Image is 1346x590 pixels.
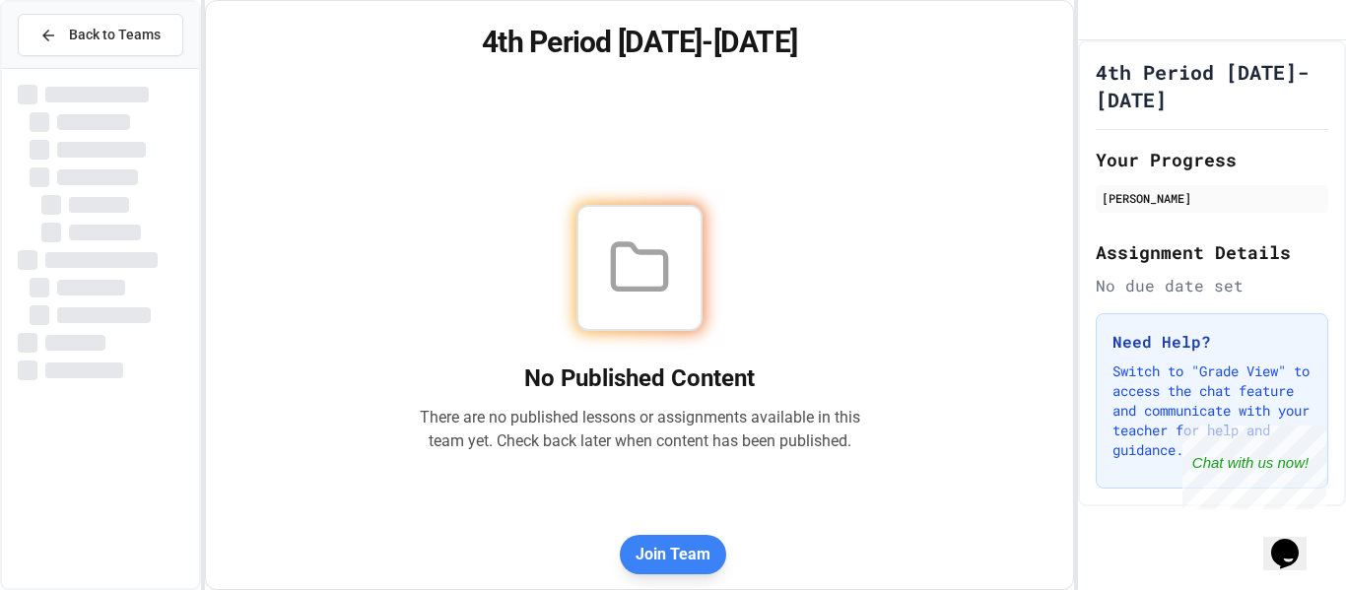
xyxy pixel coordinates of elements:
p: There are no published lessons or assignments available in this team yet. Check back later when c... [419,406,860,453]
span: Back to Teams [69,25,161,45]
h2: Your Progress [1096,146,1328,173]
div: [PERSON_NAME] [1102,189,1322,207]
div: No due date set [1096,274,1328,297]
h1: 4th Period [DATE]-[DATE] [230,25,1050,60]
iframe: chat widget [1263,511,1326,570]
button: Join Team [620,535,726,574]
h3: Need Help? [1112,330,1312,354]
h1: 4th Period [DATE]-[DATE] [1096,58,1328,113]
p: Switch to "Grade View" to access the chat feature and communicate with your teacher for help and ... [1112,361,1312,460]
button: Back to Teams [18,14,183,56]
h2: Assignment Details [1096,238,1328,266]
iframe: chat widget [1182,426,1326,509]
h2: No Published Content [419,362,860,394]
